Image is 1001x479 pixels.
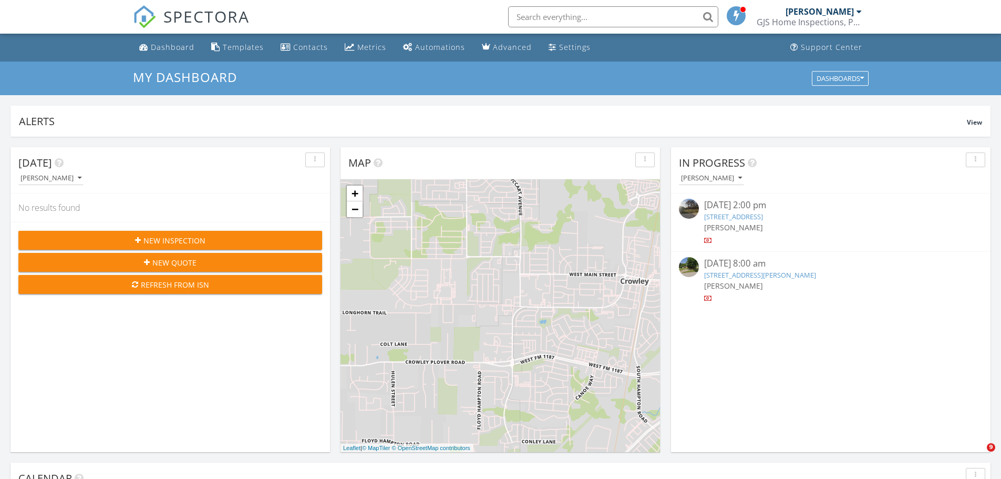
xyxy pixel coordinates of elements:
a: Advanced [478,38,536,57]
a: Automations (Basic) [399,38,469,57]
span: [PERSON_NAME] [704,281,763,291]
span: 9 [987,443,995,452]
div: [DATE] 2:00 pm [704,199,957,212]
a: [STREET_ADDRESS][PERSON_NAME] [704,270,816,280]
a: Contacts [276,38,332,57]
div: Automations [415,42,465,52]
span: My Dashboard [133,68,237,86]
a: Support Center [786,38,866,57]
div: Support Center [801,42,862,52]
a: Leaflet [343,445,360,451]
span: New Inspection [143,235,205,246]
div: Refresh from ISN [27,279,314,290]
button: New Quote [18,253,322,272]
a: Dashboard [135,38,199,57]
div: Dashboard [151,42,194,52]
a: Templates [207,38,268,57]
div: Dashboards [817,75,864,82]
div: Advanced [493,42,532,52]
span: Map [348,156,371,170]
a: Zoom in [347,186,363,201]
button: [PERSON_NAME] [679,171,744,186]
iframe: Intercom live chat [965,443,990,468]
div: [PERSON_NAME] [20,175,81,182]
span: [PERSON_NAME] [704,222,763,232]
div: Alerts [19,114,967,128]
input: Search everything... [508,6,718,27]
button: New Inspection [18,231,322,250]
button: [PERSON_NAME] [18,171,84,186]
img: streetview [679,199,699,219]
a: [DATE] 2:00 pm [STREET_ADDRESS] [PERSON_NAME] [679,199,983,246]
button: Refresh from ISN [18,275,322,294]
span: View [967,118,982,127]
a: [STREET_ADDRESS] [704,212,763,221]
a: Zoom out [347,201,363,217]
span: SPECTORA [163,5,250,27]
button: Dashboards [812,71,869,86]
div: Settings [559,42,591,52]
div: No results found [11,193,330,222]
a: © MapTiler [362,445,390,451]
a: [DATE] 8:00 am [STREET_ADDRESS][PERSON_NAME] [PERSON_NAME] [679,257,983,304]
span: New Quote [152,257,197,268]
div: [PERSON_NAME] [786,6,854,17]
span: In Progress [679,156,745,170]
a: Settings [544,38,595,57]
a: © OpenStreetMap contributors [392,445,470,451]
img: The Best Home Inspection Software - Spectora [133,5,156,28]
img: streetview [679,257,699,277]
div: Contacts [293,42,328,52]
div: Templates [223,42,264,52]
a: SPECTORA [133,14,250,36]
a: Metrics [340,38,390,57]
div: GJS Home Inspections, PLLC [757,17,862,27]
span: [DATE] [18,156,52,170]
div: [PERSON_NAME] [681,175,742,182]
div: | [340,444,473,453]
div: [DATE] 8:00 am [704,257,957,270]
div: Metrics [357,42,386,52]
